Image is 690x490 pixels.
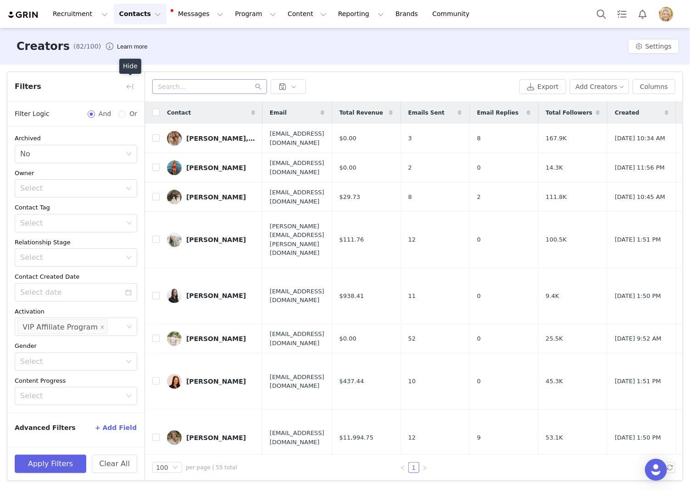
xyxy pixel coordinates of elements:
span: 25.5K [546,334,563,343]
div: Relationship Stage [15,238,137,247]
span: $29.73 [339,193,361,202]
img: afbb6b2a-62c4-4a4c-b574-991250e7472e.jpg [167,232,182,247]
img: 4d614750-4d30-49c7-8060-a8bd2292a112.jpg [167,288,182,303]
button: Notifications [633,4,653,24]
a: Community [427,4,479,24]
span: 2 [408,163,412,172]
h3: Creators [17,38,70,55]
button: Clear All [92,455,137,473]
button: Recruitment [47,4,113,24]
span: [DATE] 1:50 PM [615,433,661,442]
div: Contact Created Date [15,272,137,281]
i: icon: search [255,83,262,90]
i: icon: calendar [125,289,132,296]
span: [EMAIL_ADDRESS][DOMAIN_NAME] [270,287,324,305]
span: Contact [167,109,191,117]
img: grin logo [7,11,39,19]
a: [PERSON_NAME] [167,331,255,346]
i: icon: down [172,465,178,471]
a: [PERSON_NAME] [167,374,255,389]
a: [PERSON_NAME] [167,232,255,247]
img: 0cdaf181-d0c8-4731-9d84-ec0d138dc159.jpg [167,331,182,346]
div: Archived [15,134,137,143]
div: Owner [15,169,137,178]
span: 3 [408,134,412,143]
button: Content [282,4,332,24]
div: Open Intercom Messenger [645,459,667,481]
button: Program [229,4,282,24]
span: 9 [477,433,481,442]
button: Contacts [114,4,167,24]
li: 1 [408,462,419,473]
span: 0 [477,235,481,244]
img: 1295d603-82a6-48f5-b1c9-2456cf598137.jpg [167,131,182,146]
div: Select [20,391,122,401]
span: [PERSON_NAME][EMAIL_ADDRESS][PERSON_NAME][DOMAIN_NAME] [270,222,324,258]
span: [EMAIL_ADDRESS][DOMAIN_NAME] [270,188,324,206]
span: [DATE] 10:34 AM [615,134,665,143]
span: Created [615,109,639,117]
span: Filters [15,81,41,92]
a: Tasks [612,4,632,24]
span: Email Replies [477,109,519,117]
i: icon: down [126,186,132,192]
span: (82/100) [73,42,101,51]
span: Or [126,109,137,119]
span: Emails Sent [408,109,445,117]
a: Brands [390,4,426,24]
div: [PERSON_NAME] [186,193,246,201]
span: [DATE] 10:45 AM [615,193,665,202]
a: [PERSON_NAME] [167,430,255,445]
div: Hide [119,59,141,74]
span: [EMAIL_ADDRESS][DOMAIN_NAME] [270,373,324,391]
span: [EMAIL_ADDRESS][DOMAIN_NAME] [270,429,324,446]
span: [EMAIL_ADDRESS][DOMAIN_NAME] [270,129,324,147]
button: Profile [653,7,683,22]
span: [EMAIL_ADDRESS][DOMAIN_NAME] [270,330,324,347]
button: Messages [167,4,229,24]
div: [PERSON_NAME] [186,236,246,243]
i: icon: left [400,465,406,471]
span: 10 [408,377,416,386]
span: 53.1K [546,433,563,442]
div: [PERSON_NAME] [186,164,246,171]
li: Next Page [419,462,430,473]
div: [PERSON_NAME] [186,335,246,342]
button: + Add Field [95,420,137,435]
button: Settings [628,39,679,54]
div: VIP Affiliate Program [22,320,98,335]
button: Columns [633,79,675,94]
div: Contact Tag [15,203,137,212]
a: 1 [409,462,419,473]
span: 12 [408,433,416,442]
span: $0.00 [339,334,356,343]
span: $938.41 [339,292,364,301]
a: [PERSON_NAME] [167,288,255,303]
span: 167.9K [546,134,567,143]
span: 52 [408,334,416,343]
i: icon: right [422,465,428,471]
button: Export [519,79,566,94]
input: Search... [152,79,267,94]
span: $0.00 [339,163,356,172]
span: [DATE] 1:51 PM [615,377,661,386]
span: And [95,109,115,119]
li: Previous Page [397,462,408,473]
button: Apply Filters [15,455,86,473]
span: Filter Logic [15,109,50,119]
span: [DATE] 9:52 AM [615,334,662,343]
span: $11,994.75 [339,433,373,442]
span: [DATE] 1:51 PM [615,235,661,244]
div: Select [20,357,122,366]
button: Reporting [333,4,390,24]
span: [DATE] 1:50 PM [615,292,661,301]
span: 0 [477,377,481,386]
div: Activation [15,307,137,316]
div: Content Progress [15,376,137,385]
span: Advanced Filters [15,423,76,433]
div: Tooltip anchor [115,42,149,51]
span: per page | 55 total [186,463,237,472]
img: c8fcd06a-a09b-4c16-907e-b0af46b41a90.jpg [167,160,182,175]
i: icon: down [126,393,132,400]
